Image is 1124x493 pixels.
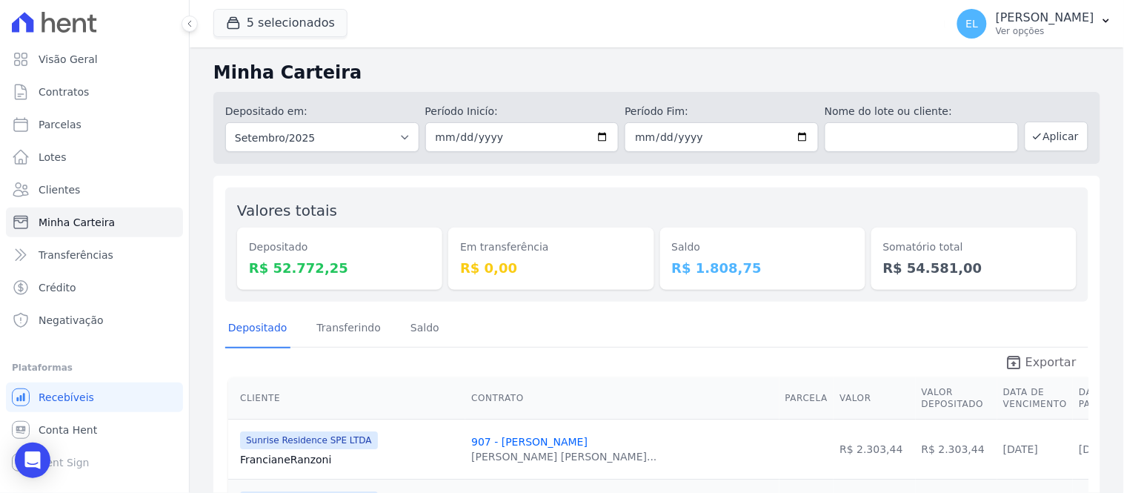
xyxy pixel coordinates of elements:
th: Parcela [779,377,834,420]
p: Ver opções [996,25,1094,37]
th: Valor [834,377,915,420]
a: Lotes [6,142,183,172]
button: 5 selecionados [213,9,347,37]
a: unarchive Exportar [993,354,1088,374]
th: Contrato [465,377,779,420]
dt: Somatório total [883,239,1065,255]
a: [DATE] [1079,443,1114,455]
a: [DATE] [1003,443,1038,455]
span: Transferências [39,248,113,262]
a: FrancianeRanzoni [240,452,459,467]
div: [PERSON_NAME] [PERSON_NAME]... [471,449,656,464]
p: [PERSON_NAME] [996,10,1094,25]
span: Conta Hent [39,423,97,437]
a: Saldo [408,310,442,348]
span: Sunrise Residence SPE LTDA [240,431,378,449]
dd: R$ 1.808,75 [672,258,854,278]
button: Aplicar [1025,122,1088,151]
button: EL [PERSON_NAME] Ver opções [945,3,1124,44]
label: Período Inicío: [425,104,619,119]
span: Parcelas [39,117,82,132]
span: Minha Carteira [39,215,115,230]
a: Transferências [6,240,183,270]
span: Crédito [39,280,76,295]
div: Plataformas [12,359,177,377]
a: Clientes [6,175,183,205]
dt: Depositado [249,239,430,255]
a: Visão Geral [6,44,183,74]
h2: Minha Carteira [213,59,1100,86]
a: Conta Hent [6,415,183,445]
a: Minha Carteira [6,208,183,237]
dd: R$ 52.772,25 [249,258,430,278]
a: Parcelas [6,110,183,139]
span: Visão Geral [39,52,98,67]
label: Depositado em: [225,105,307,117]
dt: Em transferência [460,239,642,255]
a: Contratos [6,77,183,107]
th: Data de Vencimento [997,377,1073,420]
th: Valor Depositado [916,377,997,420]
div: Open Intercom Messenger [15,443,50,478]
span: Exportar [1025,354,1077,371]
a: 907 - [PERSON_NAME] [471,436,588,448]
a: Depositado [225,310,290,348]
span: Clientes [39,182,80,197]
span: Recebíveis [39,390,94,405]
label: Nome do lote ou cliente: [825,104,1019,119]
span: Lotes [39,150,67,165]
td: R$ 2.303,44 [916,419,997,479]
span: Negativação [39,313,104,328]
a: Transferindo [314,310,385,348]
a: Recebíveis [6,383,183,412]
span: EL [966,19,979,29]
dd: R$ 54.581,00 [883,258,1065,278]
a: Negativação [6,305,183,335]
label: Período Fim: [625,104,819,119]
th: Cliente [228,377,465,420]
span: Contratos [39,85,89,99]
td: R$ 2.303,44 [834,419,915,479]
a: Crédito [6,273,183,302]
dt: Saldo [672,239,854,255]
i: unarchive [1005,354,1022,371]
label: Valores totais [237,202,337,219]
dd: R$ 0,00 [460,258,642,278]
